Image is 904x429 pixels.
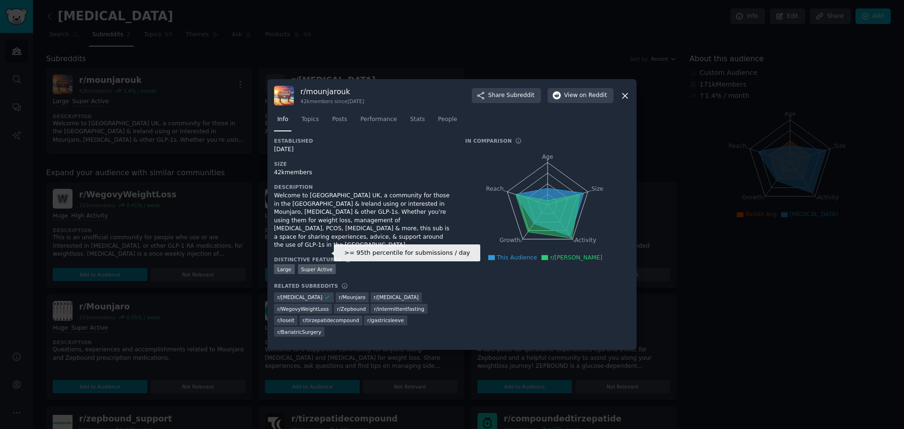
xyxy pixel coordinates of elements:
a: Topics [298,112,322,131]
div: [DATE] [274,146,452,154]
span: Stats [410,115,425,124]
a: Stats [407,112,428,131]
h3: Established [274,138,452,144]
h3: Distinctive Features [274,256,341,263]
a: Posts [329,112,350,131]
span: r/ Zepbound [337,306,366,312]
a: Info [274,112,291,131]
span: Topics [301,115,319,124]
tspan: Growth [500,237,520,243]
tspan: Reach [486,186,504,192]
span: People [438,115,457,124]
div: Welcome to [GEOGRAPHIC_DATA] UK, a community for those in the [GEOGRAPHIC_DATA] & Ireland using o... [274,192,452,250]
span: Info [277,115,288,124]
span: Share [488,91,534,100]
a: Performance [357,112,400,131]
img: mounjarouk [274,86,294,105]
span: r/ tirzepatidecompound [303,317,359,324]
span: Posts [332,115,347,124]
span: Subreddit [507,91,534,100]
div: Large [274,264,295,274]
span: r/ WegovyWeightLoss [277,306,329,312]
div: 42k members [274,169,452,177]
div: Super Active [298,264,336,274]
h3: Size [274,161,452,167]
span: r/ [MEDICAL_DATA] [374,294,419,300]
a: People [435,112,460,131]
span: Performance [360,115,397,124]
span: This Audience [497,254,537,261]
span: on Reddit [580,91,607,100]
span: r/ BariatricSurgery [277,329,321,335]
span: r/ intermittentfasting [374,306,424,312]
h3: Description [274,184,452,190]
h3: r/ mounjarouk [300,87,364,97]
span: r/ gastricsleeve [367,317,404,324]
tspan: Activity [575,237,597,243]
h3: Related Subreddits [274,283,338,289]
span: r/ loseit [277,317,294,324]
span: r/ Mounjaro [339,294,366,300]
span: r/ [MEDICAL_DATA] [277,294,323,300]
tspan: Size [591,186,603,192]
span: r/[PERSON_NAME] [550,254,602,261]
tspan: Age [542,154,553,160]
button: Viewon Reddit [548,88,613,103]
span: View [564,91,607,100]
h3: In Comparison [465,138,512,144]
button: ShareSubreddit [472,88,541,103]
div: 42k members since [DATE] [300,98,364,105]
